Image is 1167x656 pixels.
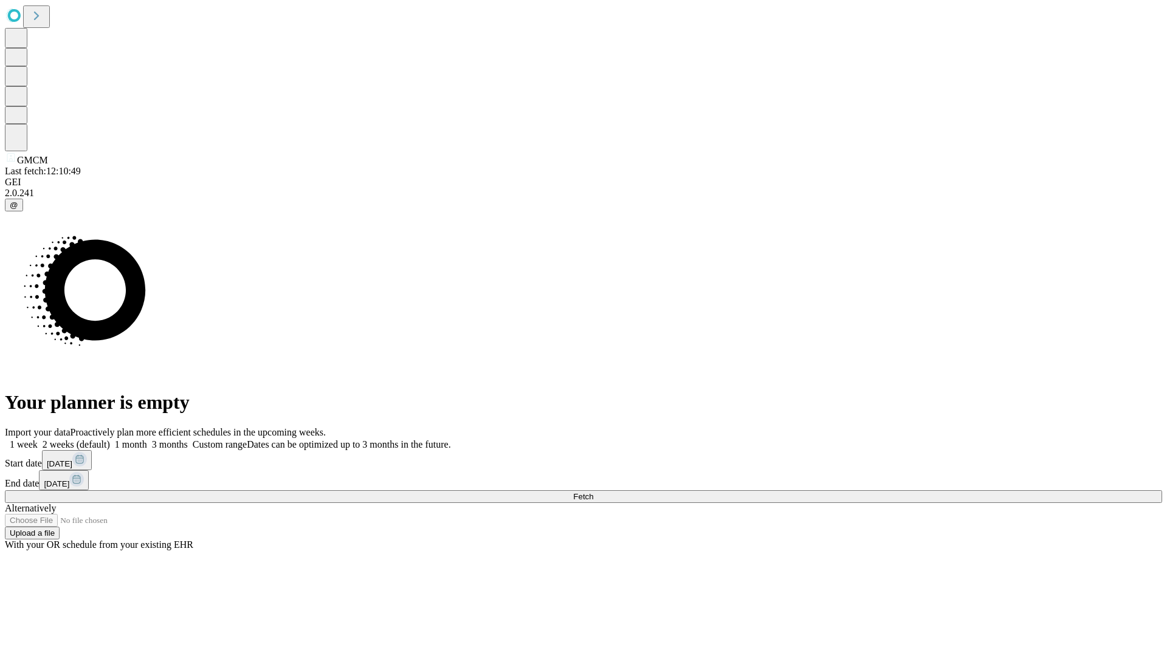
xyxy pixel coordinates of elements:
[5,427,71,437] span: Import your data
[43,439,110,449] span: 2 weeks (default)
[115,439,147,449] span: 1 month
[10,439,38,449] span: 1 week
[5,177,1162,188] div: GEI
[5,199,23,211] button: @
[10,200,18,210] span: @
[5,527,60,539] button: Upload a file
[5,391,1162,414] h1: Your planner is empty
[5,490,1162,503] button: Fetch
[39,470,89,490] button: [DATE]
[5,166,81,176] span: Last fetch: 12:10:49
[5,539,193,550] span: With your OR schedule from your existing EHR
[5,450,1162,470] div: Start date
[193,439,247,449] span: Custom range
[42,450,92,470] button: [DATE]
[5,188,1162,199] div: 2.0.241
[573,492,593,501] span: Fetch
[152,439,188,449] span: 3 months
[17,155,48,165] span: GMCM
[71,427,326,437] span: Proactively plan more efficient schedules in the upcoming weeks.
[5,470,1162,490] div: End date
[247,439,450,449] span: Dates can be optimized up to 3 months in the future.
[44,479,69,488] span: [DATE]
[47,459,72,468] span: [DATE]
[5,503,56,513] span: Alternatively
